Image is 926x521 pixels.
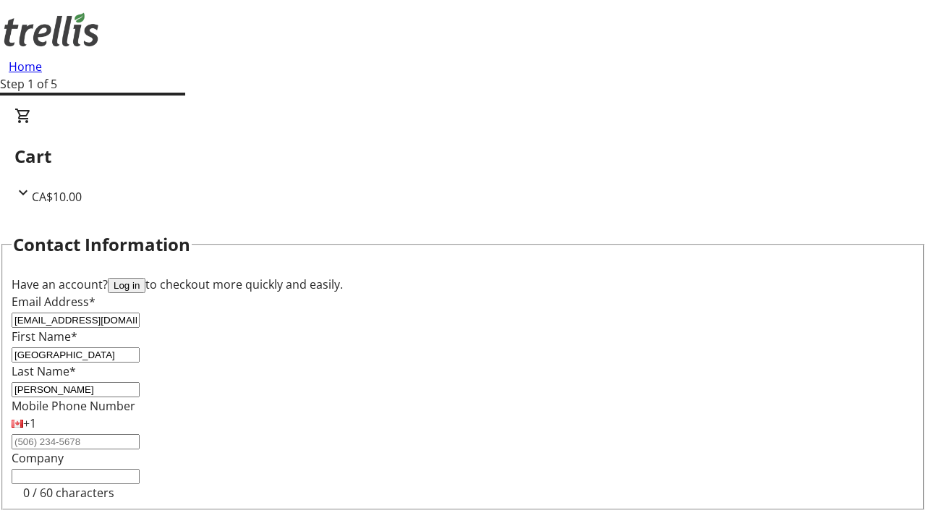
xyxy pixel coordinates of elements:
div: CartCA$10.00 [14,107,912,206]
div: Have an account? to checkout more quickly and easily. [12,276,914,293]
label: Email Address* [12,294,95,310]
label: First Name* [12,329,77,344]
h2: Contact Information [13,232,190,258]
tr-character-limit: 0 / 60 characters [23,485,114,501]
label: Mobile Phone Number [12,398,135,414]
label: Company [12,450,64,466]
button: Log in [108,278,145,293]
input: (506) 234-5678 [12,434,140,449]
h2: Cart [14,143,912,169]
label: Last Name* [12,363,76,379]
span: CA$10.00 [32,189,82,205]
